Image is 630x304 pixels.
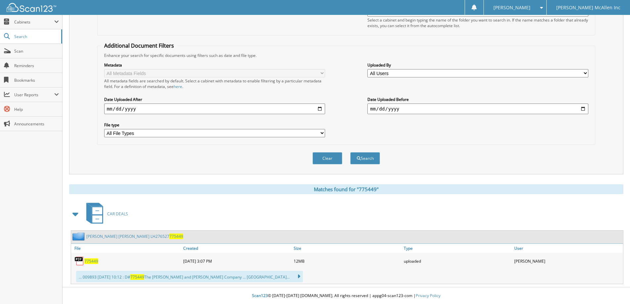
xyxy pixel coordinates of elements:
span: Bookmarks [14,77,59,83]
img: folder2.png [72,232,86,240]
span: [PERSON_NAME] McAllen Inc [556,6,620,10]
a: Privacy Policy [416,293,441,298]
a: Size [292,244,402,253]
a: CAR DEALS [82,201,128,227]
div: Enhance your search for specific documents using filters such as date and file type. [101,53,592,58]
span: Cabinets [14,19,54,25]
img: scan123-logo-white.svg [7,3,56,12]
label: File type [104,122,325,128]
span: User Reports [14,92,54,98]
span: 775449 [169,234,183,239]
label: Metadata [104,62,325,68]
div: Matches found for "775449" [69,184,623,194]
span: Scan123 [252,293,268,298]
div: Select a cabinet and begin typing the name of the folder you want to search in. If the name match... [367,17,588,28]
span: Reminders [14,63,59,68]
span: Search [14,34,58,39]
span: 775449 [130,274,144,280]
button: Search [350,152,380,164]
a: here [174,84,182,89]
button: Clear [313,152,342,164]
span: Announcements [14,121,59,127]
span: [PERSON_NAME] [493,6,530,10]
span: Scan [14,48,59,54]
span: CAR DEALS [107,211,128,217]
label: Uploaded By [367,62,588,68]
a: Created [182,244,292,253]
label: Date Uploaded Before [367,97,588,102]
span: Help [14,107,59,112]
legend: Additional Document Filters [101,42,177,49]
a: [PERSON_NAME] [PERSON_NAME] LH276527775449 [86,234,183,239]
input: end [367,104,588,114]
div: [DATE] 3:07 PM [182,254,292,268]
div: 12MB [292,254,402,268]
div: [PERSON_NAME] [513,254,623,268]
img: PDF.png [74,256,84,266]
a: File [71,244,182,253]
div: uploaded [402,254,513,268]
input: start [104,104,325,114]
a: User [513,244,623,253]
div: © [DATE]-[DATE] [DOMAIN_NAME]. All rights reserved | appg04-scan123-com | [63,288,630,304]
a: 775449 [84,258,98,264]
div: ... 009893 [DATE] 10:12 : D# The [PERSON_NAME] and [PERSON_NAME] Company ... [GEOGRAPHIC_DATA]... [76,271,303,282]
a: Type [402,244,513,253]
div: All metadata fields are searched by default. Select a cabinet with metadata to enable filtering b... [104,78,325,89]
iframe: Chat Widget [597,272,630,304]
label: Date Uploaded After [104,97,325,102]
